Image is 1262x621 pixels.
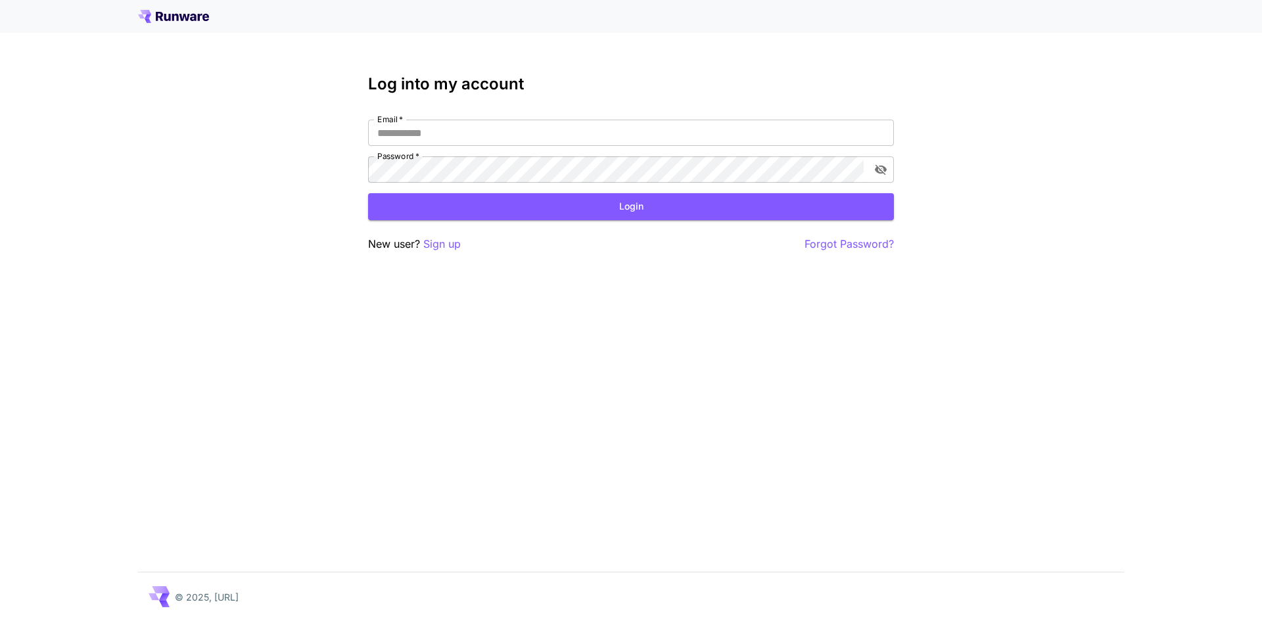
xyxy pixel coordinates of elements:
[175,590,239,604] p: © 2025, [URL]
[368,236,461,252] p: New user?
[368,193,894,220] button: Login
[377,114,403,125] label: Email
[368,75,894,93] h3: Log into my account
[805,236,894,252] button: Forgot Password?
[869,158,893,181] button: toggle password visibility
[423,236,461,252] button: Sign up
[377,150,419,162] label: Password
